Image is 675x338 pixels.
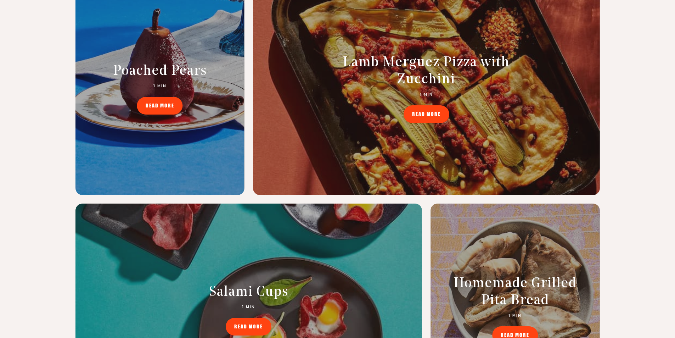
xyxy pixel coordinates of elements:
a: READ MORE [226,318,271,336]
a: READ MORE [404,105,449,123]
p: 1 MIN [442,314,588,318]
h2: Lamb Merguez Pizza with Zucchini [336,54,517,88]
p: 1 MIN [86,84,233,88]
p: 1 MIN [336,93,517,97]
h2: Salami Cups [158,284,339,301]
span: READ MORE [234,324,263,329]
p: 1 MIN [158,305,339,309]
h2: Poached Pears [86,63,233,80]
a: READ MORE [137,97,183,115]
span: READ MORE [146,103,174,108]
span: READ MORE [412,112,441,117]
h2: Homemade Grilled Pita Bread [442,275,588,309]
span: READ MORE [501,333,529,338]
